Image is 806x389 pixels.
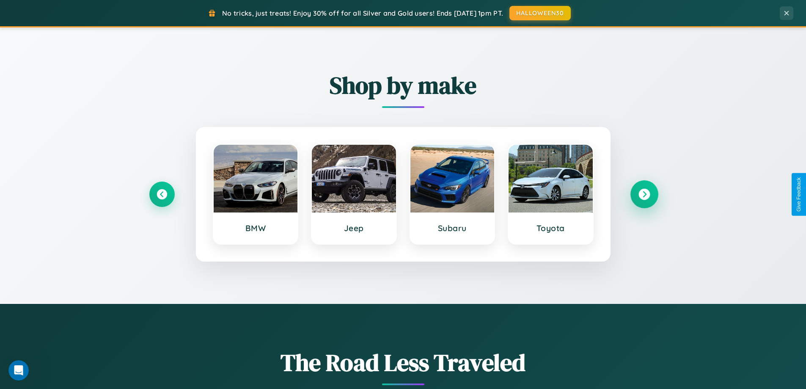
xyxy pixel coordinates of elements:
h3: BMW [222,223,289,233]
h3: Jeep [320,223,388,233]
h1: The Road Less Traveled [149,346,657,379]
button: HALLOWEEN30 [509,6,571,20]
span: No tricks, just treats! Enjoy 30% off for all Silver and Gold users! Ends [DATE] 1pm PT. [222,9,503,17]
h2: Shop by make [149,69,657,102]
iframe: Intercom live chat [8,360,29,381]
h3: Subaru [419,223,486,233]
h3: Toyota [517,223,584,233]
div: Give Feedback [796,177,802,212]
